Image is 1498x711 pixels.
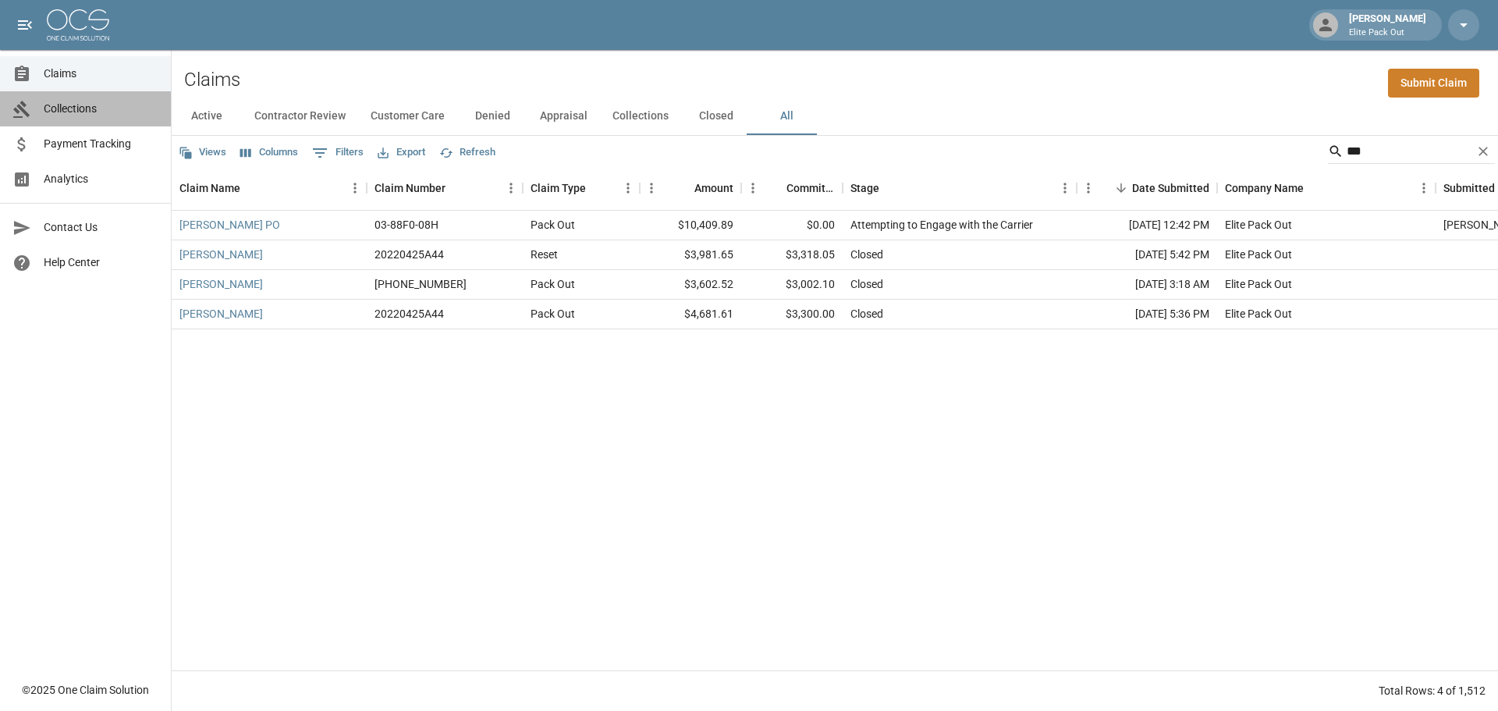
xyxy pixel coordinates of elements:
div: $4,681.61 [640,300,741,329]
div: Claim Name [179,166,240,210]
a: [PERSON_NAME] [179,276,263,292]
span: Collections [44,101,158,117]
div: Claim Type [531,166,586,210]
div: Company Name [1217,166,1436,210]
button: Select columns [236,140,302,165]
button: Appraisal [527,98,600,135]
div: [DATE] 5:42 PM [1077,240,1217,270]
div: Committed Amount [741,166,843,210]
div: 20220425A44 [374,306,444,322]
button: Menu [499,176,523,200]
button: Closed [681,98,751,135]
button: Menu [1412,176,1436,200]
div: Reset [531,247,558,262]
button: Sort [445,177,467,199]
p: Elite Pack Out [1349,27,1426,40]
button: Menu [343,176,367,200]
button: Sort [673,177,694,199]
button: Contractor Review [242,98,358,135]
button: Collections [600,98,681,135]
button: All [751,98,822,135]
div: Closed [850,306,883,322]
button: Export [374,140,429,165]
div: $3,002.10 [741,270,843,300]
button: Sort [240,177,262,199]
a: [PERSON_NAME] [179,247,263,262]
div: $3,300.00 [741,300,843,329]
span: Claims [44,66,158,82]
div: Amount [640,166,741,210]
div: Closed [850,247,883,262]
div: [DATE] 5:36 PM [1077,300,1217,329]
a: [PERSON_NAME] PO [179,217,280,233]
div: Stage [850,166,879,210]
div: Date Submitted [1132,166,1209,210]
div: [DATE] 3:18 AM [1077,270,1217,300]
div: Claim Number [374,166,445,210]
div: Claim Number [367,166,523,210]
div: Stage [843,166,1077,210]
div: Claim Name [172,166,367,210]
button: Active [172,98,242,135]
span: Contact Us [44,219,158,236]
button: open drawer [9,9,41,41]
div: 1004-73-2589 [374,276,467,292]
div: $10,409.89 [640,211,741,240]
button: Clear [1471,140,1495,163]
a: [PERSON_NAME] [179,306,263,322]
button: Refresh [435,140,499,165]
img: ocs-logo-white-transparent.png [47,9,109,41]
div: Closed [850,276,883,292]
button: Sort [1110,177,1132,199]
button: Customer Care [358,98,457,135]
div: Amount [694,166,733,210]
div: Elite Pack Out [1225,306,1292,322]
div: Claim Type [523,166,640,210]
div: Date Submitted [1077,166,1217,210]
button: Denied [457,98,527,135]
button: Menu [640,176,663,200]
div: $0.00 [741,211,843,240]
div: [PERSON_NAME] [1343,11,1432,39]
span: Analytics [44,171,158,187]
div: Total Rows: 4 of 1,512 [1379,683,1486,699]
button: Sort [1304,177,1326,199]
button: Sort [765,177,786,199]
div: Pack Out [531,217,575,233]
div: [DATE] 12:42 PM [1077,211,1217,240]
div: Elite Pack Out [1225,217,1292,233]
div: $3,318.05 [741,240,843,270]
h2: Claims [184,69,240,91]
button: Sort [879,177,901,199]
div: $3,981.65 [640,240,741,270]
button: Show filters [308,140,367,165]
div: Search [1328,139,1495,167]
span: Help Center [44,254,158,271]
a: Submit Claim [1388,69,1479,98]
button: Menu [1053,176,1077,200]
button: Views [175,140,230,165]
span: Payment Tracking [44,136,158,152]
div: Elite Pack Out [1225,247,1292,262]
div: © 2025 One Claim Solution [22,682,149,698]
button: Sort [586,177,608,199]
div: Attempting to Engage with the Carrier [850,217,1033,233]
button: Menu [1077,176,1100,200]
div: Committed Amount [786,166,835,210]
div: 03-88F0-08H [374,217,438,233]
div: $3,602.52 [640,270,741,300]
div: Pack Out [531,306,575,322]
div: Elite Pack Out [1225,276,1292,292]
button: Menu [741,176,765,200]
div: Pack Out [531,276,575,292]
div: dynamic tabs [172,98,1498,135]
button: Menu [616,176,640,200]
div: 20220425A44 [374,247,444,262]
div: Company Name [1225,166,1304,210]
